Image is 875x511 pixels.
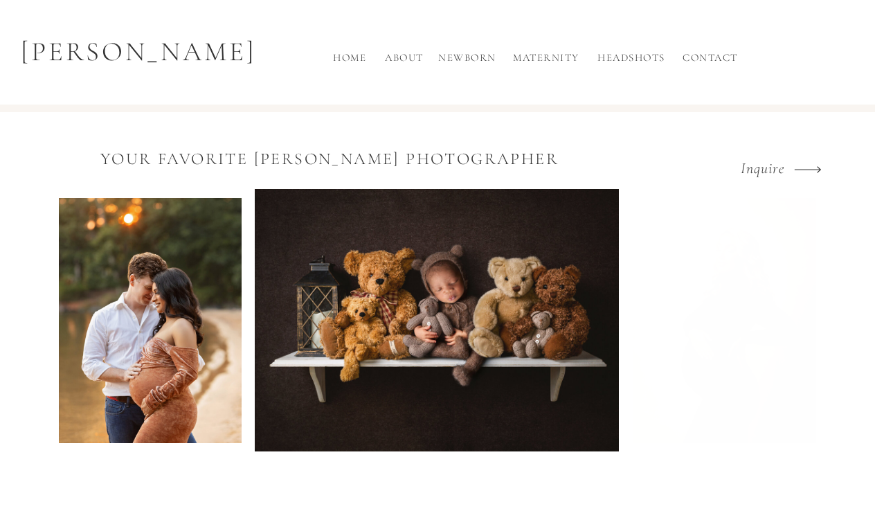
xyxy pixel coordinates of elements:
[8,32,269,73] p: [PERSON_NAME]
[41,147,618,174] h1: Your favorite [PERSON_NAME] Photographer
[593,50,669,73] a: Headshots
[436,50,498,73] a: Newborn
[679,50,741,73] a: Contact
[741,157,808,170] a: Inquire
[508,50,584,73] a: Maternity
[381,50,427,73] a: About
[327,50,372,73] a: Home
